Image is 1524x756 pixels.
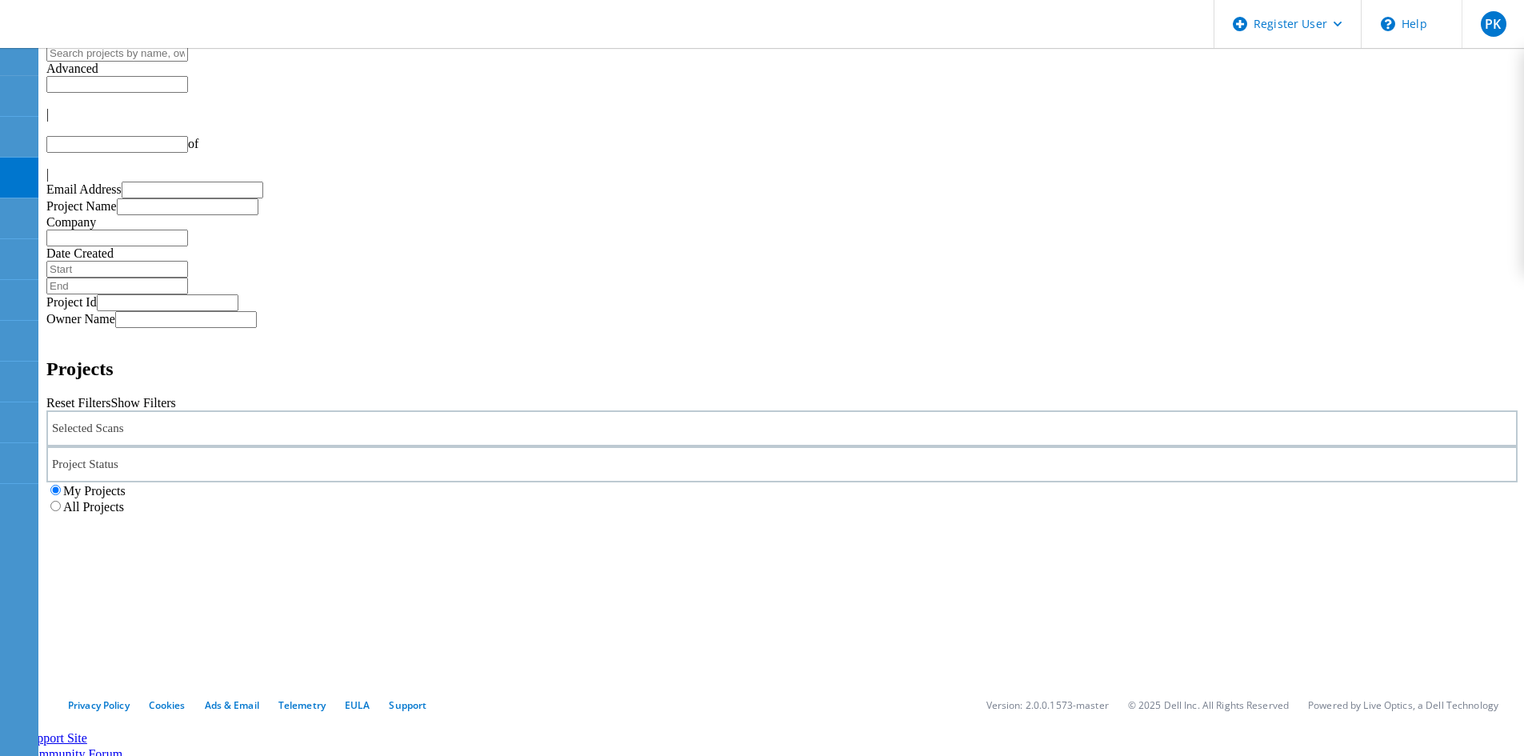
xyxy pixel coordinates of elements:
[63,500,124,514] label: All Projects
[23,731,87,745] a: Support Site
[63,484,126,498] label: My Projects
[46,396,110,410] a: Reset Filters
[46,295,97,309] label: Project Id
[1128,698,1289,712] li: © 2025 Dell Inc. All Rights Reserved
[278,698,326,712] a: Telemetry
[46,246,114,260] label: Date Created
[46,167,1518,182] div: |
[389,698,426,712] a: Support
[46,62,98,75] span: Advanced
[46,199,117,213] label: Project Name
[110,396,175,410] a: Show Filters
[46,182,122,196] label: Email Address
[46,215,96,229] label: Company
[188,137,198,150] span: of
[16,31,188,45] a: Live Optics Dashboard
[46,312,115,326] label: Owner Name
[345,698,370,712] a: EULA
[986,698,1109,712] li: Version: 2.0.0.1573-master
[46,45,188,62] input: Search projects by name, owner, ID, company, etc
[68,698,130,712] a: Privacy Policy
[149,698,186,712] a: Cookies
[1485,18,1501,30] span: PK
[46,261,188,278] input: Start
[1308,698,1498,712] li: Powered by Live Optics, a Dell Technology
[46,107,1518,122] div: |
[1381,17,1395,31] svg: \n
[205,698,259,712] a: Ads & Email
[46,278,188,294] input: End
[46,410,1518,446] div: Selected Scans
[46,446,1518,482] div: Project Status
[46,358,114,379] b: Projects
